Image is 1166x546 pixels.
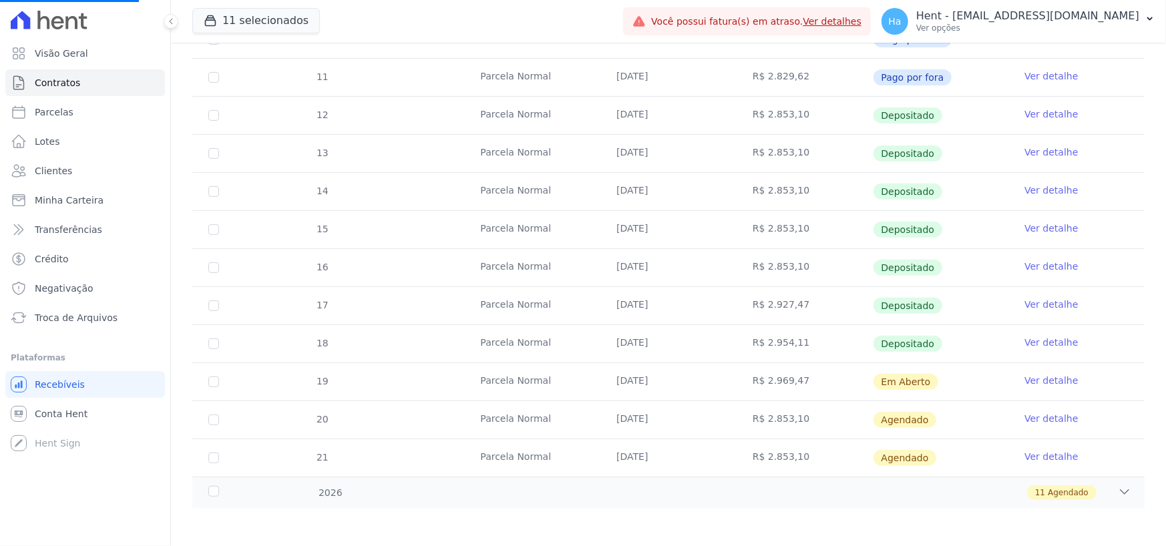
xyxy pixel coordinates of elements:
[1035,487,1045,499] span: 11
[737,439,873,477] td: R$ 2.853,10
[1048,487,1089,499] span: Agendado
[600,401,737,439] td: [DATE]
[916,9,1139,23] p: Hent - [EMAIL_ADDRESS][DOMAIN_NAME]
[873,450,937,466] span: Agendado
[600,173,737,210] td: [DATE]
[315,262,329,272] span: 16
[737,211,873,248] td: R$ 2.853,10
[315,224,329,234] span: 15
[600,325,737,362] td: [DATE]
[916,23,1139,33] p: Ver opções
[803,16,861,27] a: Ver detalhes
[1024,374,1078,387] a: Ver detalhe
[873,412,937,428] span: Agendado
[208,453,219,463] input: default
[464,325,600,362] td: Parcela Normal
[35,47,88,60] span: Visão Geral
[5,275,165,302] a: Negativação
[5,400,165,427] a: Conta Hent
[5,216,165,243] a: Transferências
[1024,107,1078,121] a: Ver detalhe
[464,173,600,210] td: Parcela Normal
[208,148,219,159] input: Só é possível selecionar pagamentos em aberto
[464,287,600,324] td: Parcela Normal
[208,338,219,349] input: Só é possível selecionar pagamentos em aberto
[1024,222,1078,235] a: Ver detalhe
[1024,260,1078,273] a: Ver detalhe
[35,164,72,178] span: Clientes
[464,249,600,286] td: Parcela Normal
[5,304,165,331] a: Troca de Arquivos
[873,336,943,352] span: Depositado
[737,135,873,172] td: R$ 2.853,10
[208,300,219,311] input: Só é possível selecionar pagamentos em aberto
[873,298,943,314] span: Depositado
[873,260,943,276] span: Depositado
[35,252,69,266] span: Crédito
[315,109,329,120] span: 12
[315,186,329,196] span: 14
[315,414,329,425] span: 20
[35,282,93,295] span: Negativação
[35,76,80,89] span: Contratos
[35,311,118,324] span: Troca de Arquivos
[315,452,329,463] span: 21
[600,287,737,324] td: [DATE]
[464,439,600,477] td: Parcela Normal
[871,3,1166,40] button: Ha Hent - [EMAIL_ADDRESS][DOMAIN_NAME] Ver opções
[35,223,102,236] span: Transferências
[192,8,320,33] button: 11 selecionados
[208,262,219,273] input: Só é possível selecionar pagamentos em aberto
[5,371,165,398] a: Recebíveis
[464,363,600,400] td: Parcela Normal
[1024,69,1078,83] a: Ver detalhe
[208,186,219,197] input: Só é possível selecionar pagamentos em aberto
[1024,336,1078,349] a: Ver detalhe
[5,187,165,214] a: Minha Carteira
[600,59,737,96] td: [DATE]
[600,249,737,286] td: [DATE]
[737,249,873,286] td: R$ 2.853,10
[651,15,861,29] span: Você possui fatura(s) em atraso.
[35,105,73,119] span: Parcelas
[737,401,873,439] td: R$ 2.853,10
[737,325,873,362] td: R$ 2.954,11
[600,211,737,248] td: [DATE]
[464,97,600,134] td: Parcela Normal
[315,71,329,82] span: 11
[1024,298,1078,311] a: Ver detalhe
[600,363,737,400] td: [DATE]
[464,135,600,172] td: Parcela Normal
[464,211,600,248] td: Parcela Normal
[1024,146,1078,159] a: Ver detalhe
[873,69,952,85] span: Pago por fora
[1024,450,1078,463] a: Ver detalhe
[873,222,943,238] span: Depositado
[35,194,104,207] span: Minha Carteira
[5,69,165,96] a: Contratos
[600,135,737,172] td: [DATE]
[737,59,873,96] td: R$ 2.829,62
[11,350,160,366] div: Plataformas
[208,415,219,425] input: default
[5,40,165,67] a: Visão Geral
[737,97,873,134] td: R$ 2.853,10
[873,184,943,200] span: Depositado
[315,148,329,158] span: 13
[464,59,600,96] td: Parcela Normal
[5,246,165,272] a: Crédito
[35,407,87,421] span: Conta Hent
[35,135,60,148] span: Lotes
[208,376,219,387] input: default
[1024,184,1078,197] a: Ver detalhe
[208,72,219,83] input: Só é possível selecionar pagamentos em aberto
[600,97,737,134] td: [DATE]
[315,300,329,310] span: 17
[208,224,219,235] input: Só é possível selecionar pagamentos em aberto
[600,439,737,477] td: [DATE]
[888,17,901,26] span: Ha
[208,110,219,121] input: Só é possível selecionar pagamentos em aberto
[873,146,943,162] span: Depositado
[1024,412,1078,425] a: Ver detalhe
[5,128,165,155] a: Lotes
